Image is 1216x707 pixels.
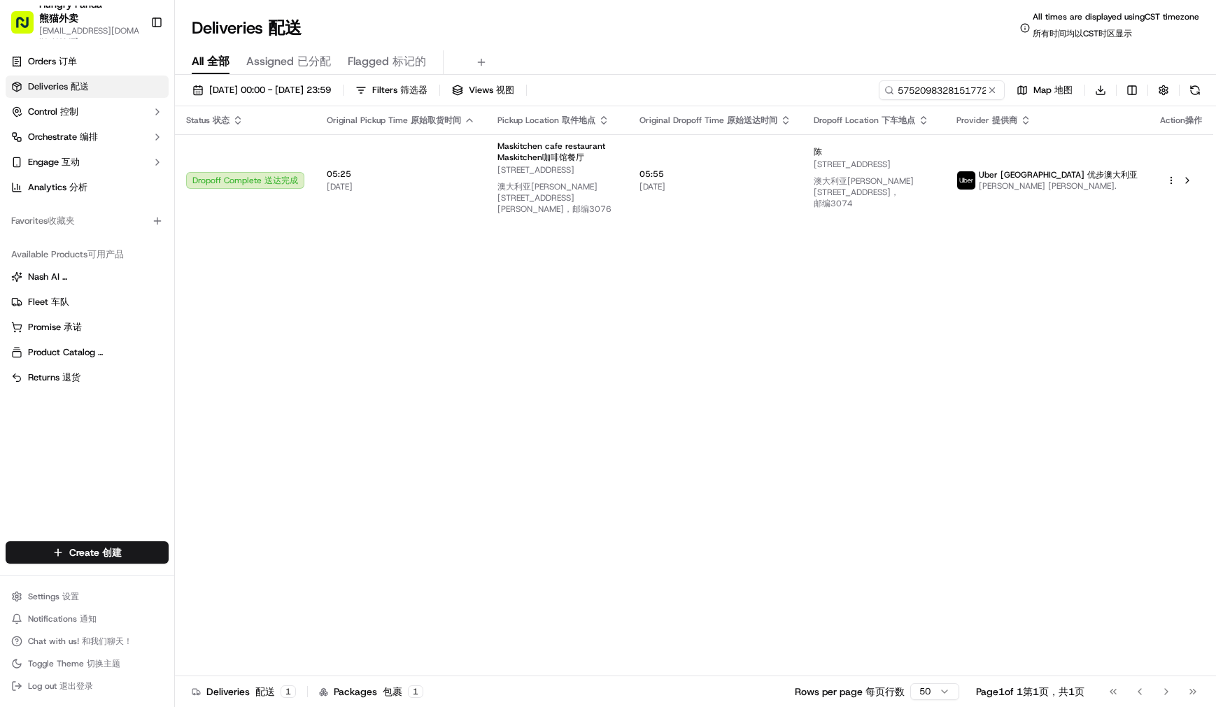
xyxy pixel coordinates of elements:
span: 每页行数 [865,685,905,698]
button: Toggle Theme 切换主题 [6,654,169,673]
span: 编排 [80,131,98,143]
span: Orchestrate [28,131,98,143]
span: 澳大利亚[PERSON_NAME][STREET_ADDRESS]，邮编3074 [814,176,914,209]
span: 车队 [51,296,69,308]
span: Nash AI [28,271,116,283]
span: Fleet [28,296,69,308]
a: Product Catalog 产品目录 [11,346,163,359]
span: Product Catalog [28,346,116,359]
span: 控制 [60,106,78,117]
span: 配送 [71,80,89,92]
span: 切换主题 [87,658,120,669]
a: Orders 订单 [6,50,169,73]
span: 分析 [69,181,87,193]
span: 配送 [255,685,275,698]
button: [DATE] 00:00 - [DATE] 23:59 [186,80,337,100]
span: Create [69,545,122,559]
button: Promise 承诺 [6,316,169,338]
button: [EMAIL_ADDRESS][DOMAIN_NAME] [39,25,139,48]
span: Assigned [246,53,331,70]
button: Chat with us! 和我们聊天！ [6,631,169,651]
input: Type to search [879,80,1005,100]
span: All [192,53,229,70]
span: 原始取货时间 [411,115,461,126]
div: 1 [281,685,296,698]
span: 可用产品 [87,248,124,260]
a: Analytics 分析 [6,176,169,199]
button: Create 创建 [6,541,169,564]
button: Nash AI 纳什人工智能 [6,266,169,288]
button: Product Catalog 产品目录 [6,341,169,364]
h1: Deliveries [192,17,302,39]
button: Control 控制 [6,101,169,123]
span: Analytics [28,181,87,194]
span: Log out [28,680,93,692]
span: 设置 [62,591,79,602]
span: [STREET_ADDRESS] [497,164,617,220]
span: [DATE] [639,181,791,192]
span: [PERSON_NAME] [979,180,1138,192]
span: 优步澳大利亚 [1087,169,1138,180]
span: 状态 [213,115,229,126]
span: Filters [372,84,427,97]
span: 纳什人工智能 [62,271,117,283]
span: 标记的 [393,54,426,69]
span: Control [28,106,78,118]
span: Dropoff Location [814,115,915,126]
span: Provider [956,115,1017,126]
span: Deliveries [28,80,89,93]
span: All times are displayed using CST timezone [1033,11,1199,45]
span: Uber [GEOGRAPHIC_DATA] [979,169,1138,180]
span: 陈 [814,146,822,157]
span: Flagged [348,53,426,70]
a: Returns 退货 [11,371,163,384]
div: Packages [319,685,423,699]
button: Filters 筛选器 [349,80,434,100]
button: Fleet 车队 [6,291,169,313]
span: 订单 [59,55,77,67]
span: Returns [28,371,80,384]
button: Refresh [1185,80,1205,100]
span: Views [469,84,514,97]
a: Deliveries 配送 [6,76,169,98]
span: 所有时间均以CST时区显示 [1033,28,1132,39]
span: [DATE] 00:00 - [DATE] 23:59 [209,84,331,97]
span: 承诺 [64,321,82,333]
span: Map [1033,84,1073,97]
span: Toggle Theme [28,658,120,669]
span: 和我们聊天！ [82,636,132,647]
button: Views 视图 [446,80,521,100]
span: Maskitchen cafe restaurant [497,141,617,163]
span: 通知 [80,613,97,624]
button: Map 地图 [1010,80,1079,100]
span: 操作 [1185,115,1202,126]
span: 05:25 [327,169,475,180]
button: Log out 退出登录 [6,676,169,696]
span: 已分配 [297,54,331,69]
span: 退出登录 [59,680,93,692]
button: Hungry Panda 熊猫外卖[EMAIL_ADDRESS][DOMAIN_NAME] [6,6,145,39]
button: Returns 退货 [6,366,169,389]
span: 创建 [102,546,122,559]
span: Status [186,115,229,126]
div: Favorites [6,210,169,232]
span: 下车地点 [882,115,915,126]
span: 收藏夹 [48,215,75,227]
span: 取件地点 [562,115,595,126]
span: [STREET_ADDRESS] [814,159,934,215]
span: 配送 [268,17,302,39]
span: 05:55 [639,169,791,180]
a: Promise 承诺 [11,321,163,334]
span: 熊猫外卖 [39,12,78,24]
span: Promise [28,321,82,334]
p: Rows per page [795,685,905,699]
span: [DATE] [327,181,475,192]
span: Settings [28,591,79,602]
button: Notifications 通知 [6,609,169,629]
span: 全部 [207,54,229,69]
span: Original Pickup Time [327,115,461,126]
div: Available Products [6,243,169,266]
a: Fleet 车队 [11,296,163,308]
span: 地图 [1054,84,1073,96]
